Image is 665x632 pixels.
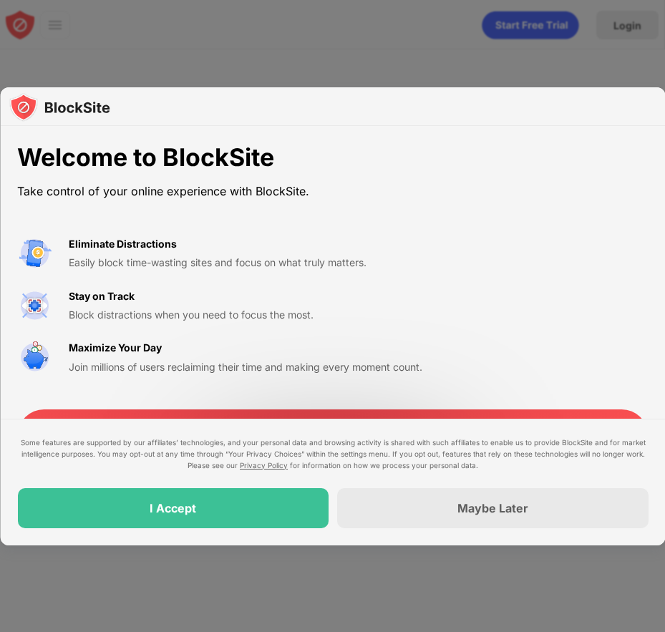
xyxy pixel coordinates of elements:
div: Stay on Track [69,288,135,304]
img: logo-blocksite.svg [9,93,110,122]
div: Take control of your online experience with BlockSite. [17,181,422,202]
div: Maximize Your Day [69,340,162,356]
div: Some features are supported by our affiliates’ technologies, and your personal data and browsing ... [17,437,648,471]
img: value-avoid-distractions.svg [17,236,52,271]
div: Maybe Later [457,501,528,515]
img: value-safe-time.svg [17,340,52,374]
div: Welcome to BlockSite [17,143,422,172]
img: value-focus.svg [17,288,52,323]
a: Privacy Policy [240,461,288,470]
div: I Accept [150,501,196,515]
div: Easily block time-wasting sites and focus on what truly matters. [69,255,422,271]
div: Join millions of users reclaiming their time and making every moment count. [69,359,422,375]
div: Eliminate Distractions [69,236,177,252]
div: Block distractions when you need to focus the most. [69,307,422,323]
